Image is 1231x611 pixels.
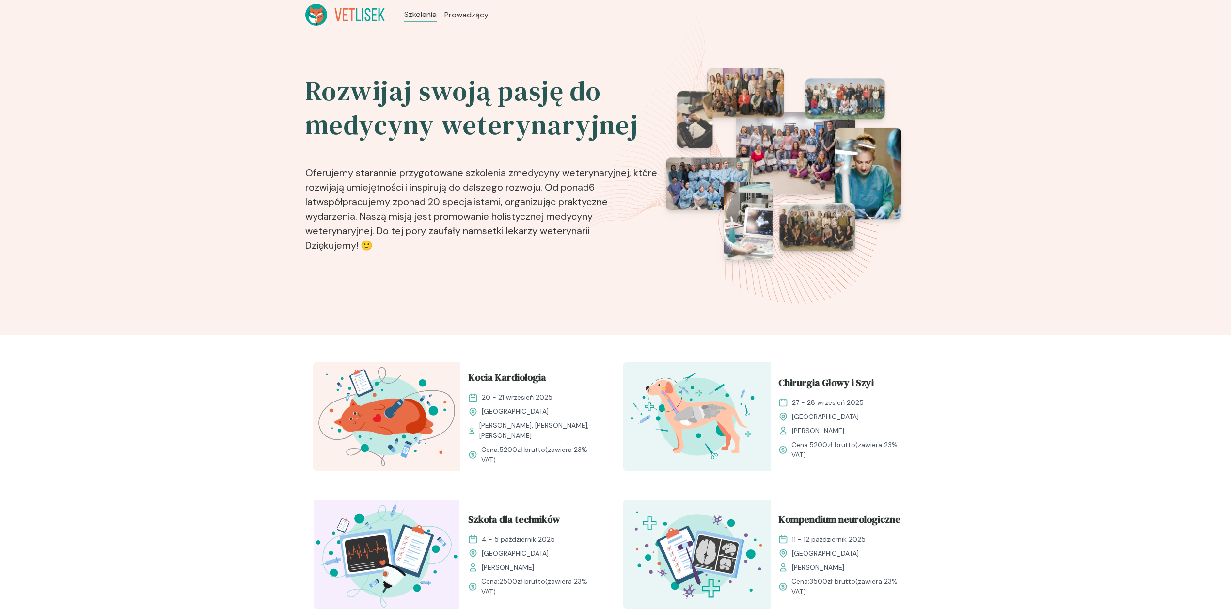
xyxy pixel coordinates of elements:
[791,577,910,597] span: Cena: (zawiera 23% VAT)
[792,398,864,408] span: 27 - 28 wrzesień 2025
[499,577,545,586] span: 2500 zł brutto
[444,9,489,21] a: Prowadzący
[791,440,910,460] span: Cena: (zawiera 23% VAT)
[792,534,866,545] span: 11 - 12 październik 2025
[305,74,659,142] h2: Rozwijaj swoją pasję do medycyny weterynaryjnej
[513,166,629,179] b: medycyny weterynaryjnej
[778,512,910,531] a: Kompendium neurologiczne
[809,440,855,449] span: 5200 zł brutto
[623,362,771,471] img: ZqFXfB5LeNNTxeHy_ChiruGS_T.svg
[482,534,555,545] span: 4 - 5 październik 2025
[468,370,546,388] span: Kocia Kardiologia
[468,512,560,531] span: Szkoła dla techników
[778,375,910,394] a: Chirurgia Głowy i Szyi
[778,375,874,394] span: Chirurgia Głowy i Szyi
[468,370,600,388] a: Kocia Kardiologia
[479,420,600,441] span: [PERSON_NAME], [PERSON_NAME], [PERSON_NAME]
[468,512,600,531] a: Szkoła dla techników
[313,362,460,471] img: aHfXlEMqNJQqH-jZ_KociaKardio_T.svg
[482,548,549,559] span: [GEOGRAPHIC_DATA]
[305,150,659,257] p: Oferujemy starannie przygotowane szkolenia z , które rozwijają umiejętności i inspirują do dalsze...
[404,9,437,20] a: Szkolenia
[481,577,600,597] span: Cena: (zawiera 23% VAT)
[482,225,589,237] b: setki lekarzy weterynarii
[481,445,600,465] span: Cena: (zawiera 23% VAT)
[499,445,545,454] span: 5200 zł brutto
[792,426,844,436] span: [PERSON_NAME]
[666,68,901,260] img: eventsPhotosRoll2.png
[778,512,900,531] span: Kompendium neurologiczne
[623,500,771,609] img: Z2B805bqstJ98kzs_Neuro_T.svg
[313,500,460,609] img: Z2B_FZbqstJ98k08_Technicy_T.svg
[482,392,552,402] span: 20 - 21 wrzesień 2025
[397,195,501,208] b: ponad 20 specjalistami
[792,548,859,559] span: [GEOGRAPHIC_DATA]
[482,406,549,417] span: [GEOGRAPHIC_DATA]
[792,412,859,422] span: [GEOGRAPHIC_DATA]
[482,563,534,573] span: [PERSON_NAME]
[792,563,844,573] span: [PERSON_NAME]
[809,577,855,586] span: 3500 zł brutto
